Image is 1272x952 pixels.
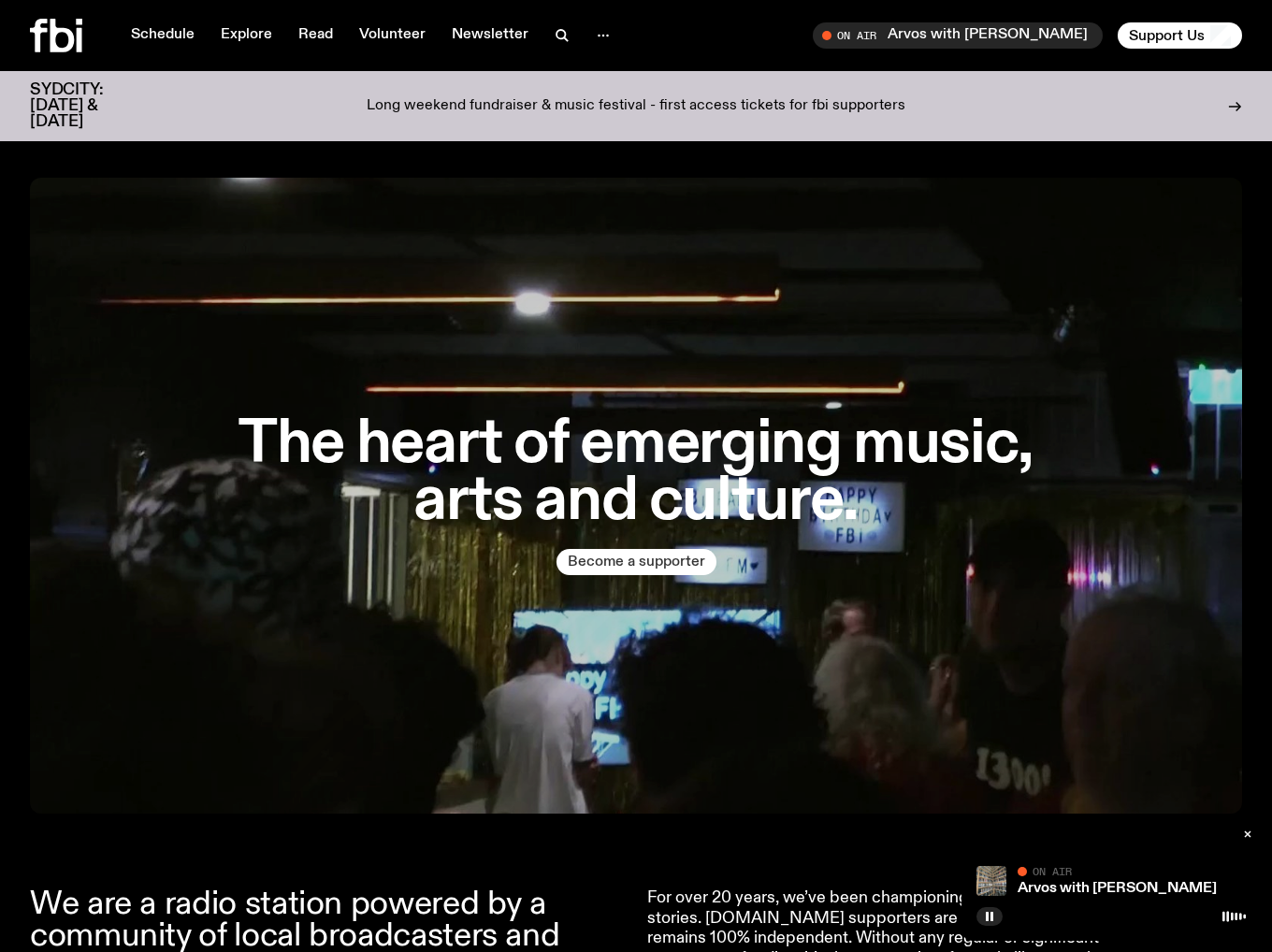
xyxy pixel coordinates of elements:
[1118,22,1242,49] button: Support Us
[976,866,1006,896] img: A corner shot of the fbi music library
[1129,27,1205,44] span: Support Us
[120,22,206,49] a: Schedule
[367,98,905,115] p: Long weekend fundraiser & music festival - first access tickets for fbi supporters
[1018,881,1217,896] a: Arvos with [PERSON_NAME]
[1033,865,1072,877] span: On Air
[556,549,716,575] button: Become a supporter
[210,22,283,49] a: Explore
[30,82,150,130] h3: SYDCITY: [DATE] & [DATE]
[813,22,1103,49] button: On AirArvos with [PERSON_NAME]
[217,416,1055,530] h1: The heart of emerging music, arts and culture.
[441,22,540,49] a: Newsletter
[287,22,344,49] a: Read
[348,22,437,49] a: Volunteer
